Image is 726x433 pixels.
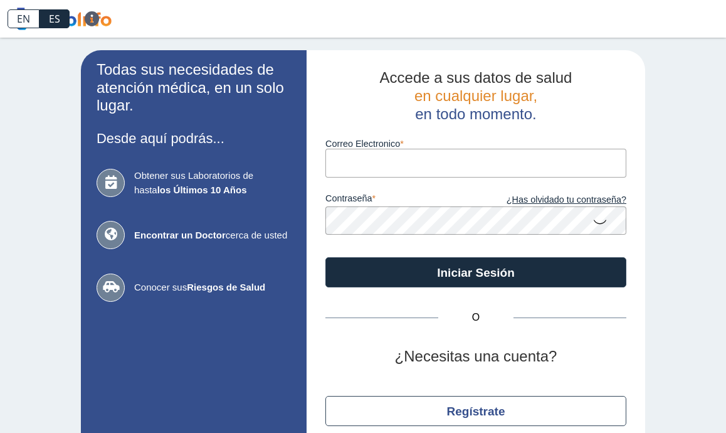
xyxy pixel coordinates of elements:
[415,105,536,122] span: en todo momento.
[476,193,626,207] a: ¿Has olvidado tu contraseña?
[414,87,537,104] span: en cualquier lugar,
[187,282,265,292] b: Riesgos de Salud
[97,61,291,115] h2: Todas sus necesidades de atención médica, en un solo lugar.
[134,169,291,197] span: Obtener sus Laboratorios de hasta
[325,396,626,426] button: Regístrate
[325,193,476,207] label: contraseña
[134,228,291,243] span: cerca de usted
[325,348,626,366] h2: ¿Necesitas una cuenta?
[39,9,70,28] a: ES
[157,184,247,195] b: los Últimos 10 Años
[325,257,626,287] button: Iniciar Sesión
[97,131,291,146] h3: Desde aquí podrás...
[134,230,226,240] b: Encontrar un Doctor
[8,9,39,28] a: EN
[325,139,626,149] label: Correo Electronico
[134,281,291,295] span: Conocer sus
[380,69,572,86] span: Accede a sus datos de salud
[438,310,513,325] span: O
